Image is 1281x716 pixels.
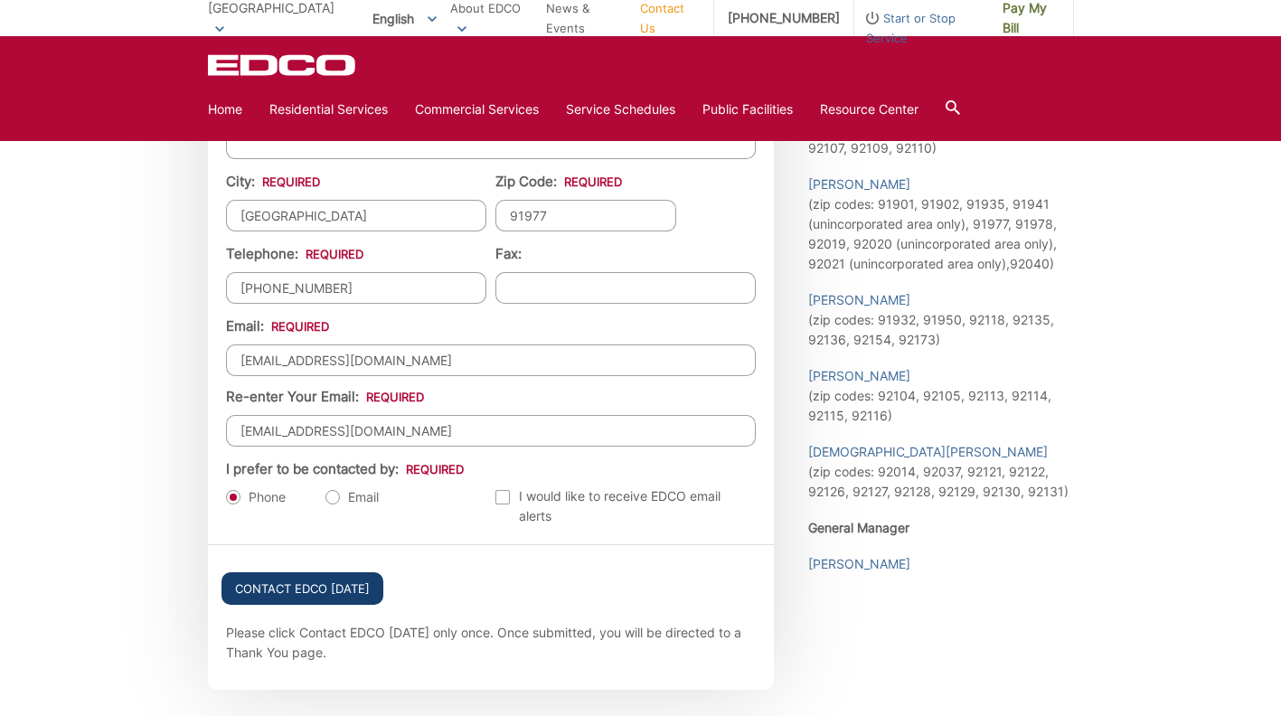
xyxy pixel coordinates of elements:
[359,4,450,33] span: English
[808,174,910,194] a: [PERSON_NAME]
[221,572,383,605] input: Contact EDCO [DATE]
[325,488,379,506] label: Email
[226,246,363,262] label: Telephone:
[226,389,424,405] label: Re-enter Your Email:
[808,174,1074,274] p: (zip codes: 91901, 91902, 91935, 91941 (unincorporated area only), 91977, 91978, 92019, 92020 (un...
[226,461,464,477] label: I prefer to be contacted by:
[495,246,522,262] label: Fax:
[208,54,358,76] a: EDCD logo. Return to the homepage.
[495,174,622,190] label: Zip Code:
[808,290,1074,350] p: (zip codes: 91932, 91950, 92118, 92135, 92136, 92154, 92173)
[226,318,329,334] label: Email:
[226,174,320,190] label: City:
[808,290,910,310] a: [PERSON_NAME]
[808,442,1074,502] p: (zip codes: 92014, 92037, 92121, 92122, 92126, 92127, 92128, 92129, 92130, 92131)
[808,366,910,386] a: [PERSON_NAME]
[808,442,1048,462] a: [DEMOGRAPHIC_DATA][PERSON_NAME]
[226,488,286,506] label: Phone
[820,99,918,119] a: Resource Center
[566,99,675,119] a: Service Schedules
[702,99,793,119] a: Public Facilities
[808,520,909,535] b: General Manager
[269,99,388,119] a: Residential Services
[808,554,910,574] a: [PERSON_NAME]
[808,366,1074,426] p: (zip codes: 92104, 92105, 92113, 92114, 92115, 92116)
[415,99,539,119] a: Commercial Services
[495,486,756,526] label: I would like to receive EDCO email alerts
[226,623,756,663] p: Please click Contact EDCO [DATE] only once. Once submitted, you will be directed to a Thank You p...
[208,99,242,119] a: Home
